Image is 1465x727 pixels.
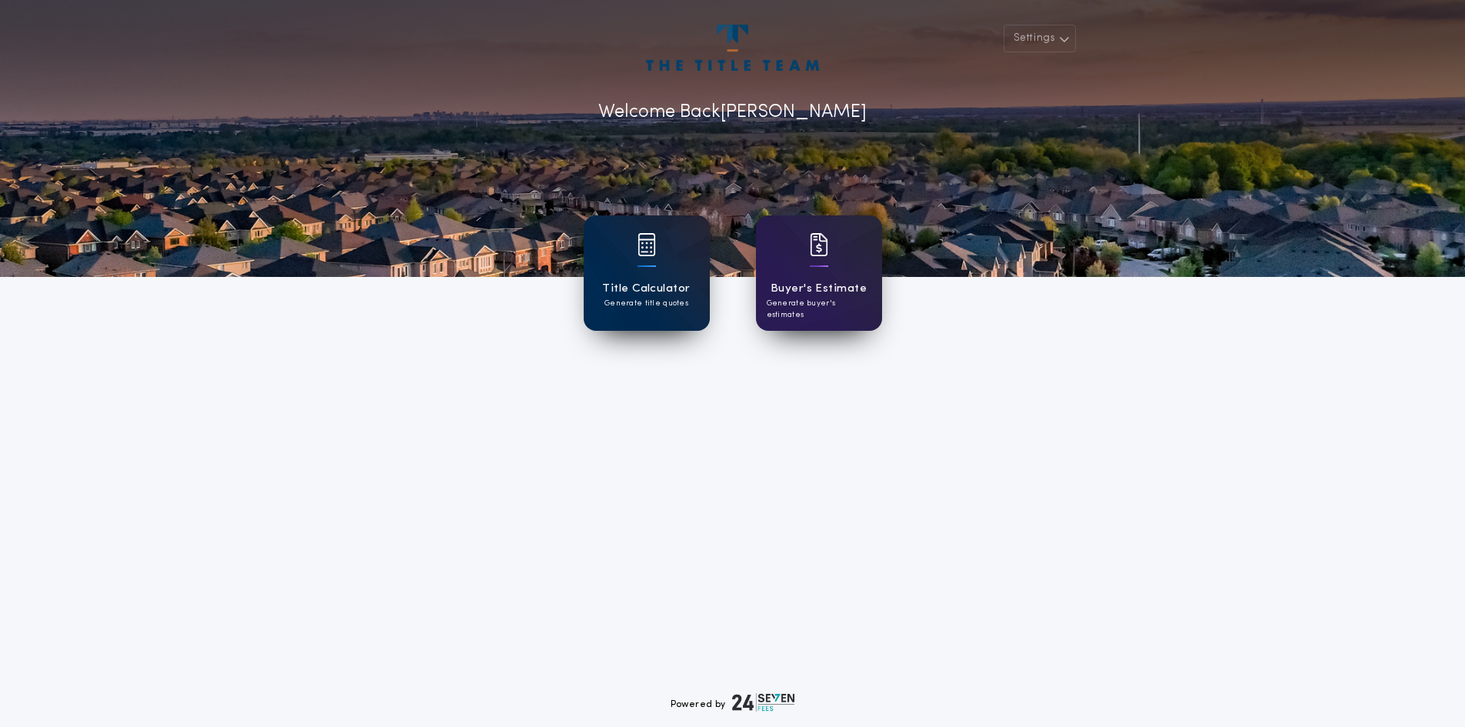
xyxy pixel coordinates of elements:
p: Generate title quotes [604,298,688,309]
img: account-logo [646,25,818,71]
img: logo [732,693,795,712]
img: card icon [638,233,656,256]
a: card iconTitle CalculatorGenerate title quotes [584,215,710,331]
a: card iconBuyer's EstimateGenerate buyer's estimates [756,215,882,331]
div: Powered by [671,693,795,712]
p: Generate buyer's estimates [767,298,871,321]
h1: Title Calculator [602,280,690,298]
img: card icon [810,233,828,256]
h1: Buyer's Estimate [771,280,867,298]
button: Settings [1004,25,1076,52]
p: Welcome Back [PERSON_NAME] [598,98,867,126]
